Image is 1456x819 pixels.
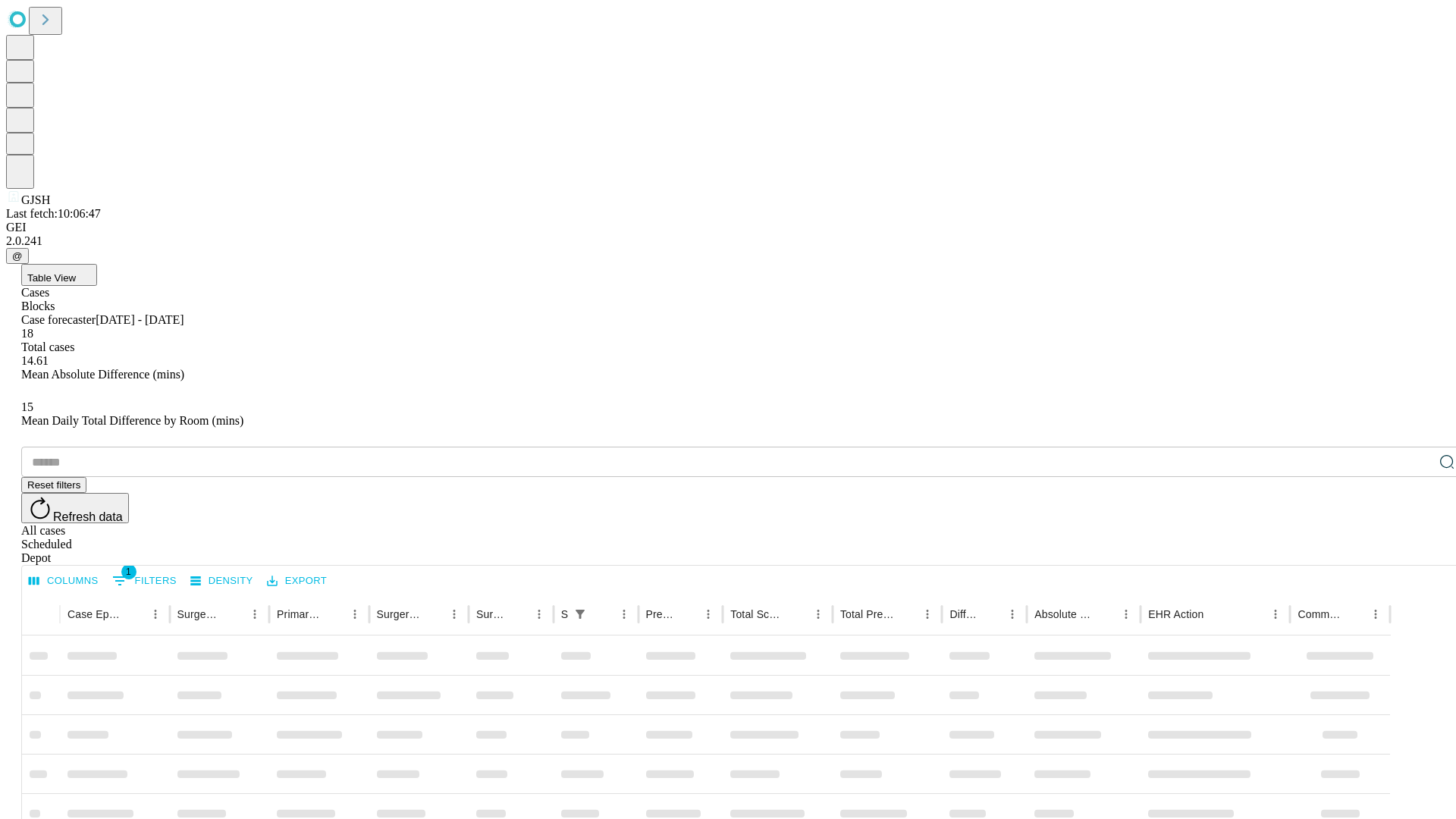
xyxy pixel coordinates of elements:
[377,608,421,620] div: Surgery Name
[1148,608,1203,620] div: EHR Action
[277,608,321,620] div: Primary Service
[1094,604,1116,625] button: Sort
[507,604,529,625] button: Sort
[1365,604,1386,625] button: Menu
[53,510,123,523] span: Refresh data
[808,604,829,625] button: Menu
[840,608,895,620] div: Total Predicted Duration
[27,272,76,284] span: Table View
[646,608,676,620] div: Predicted In Room Duration
[730,608,785,620] div: Total Scheduled Duration
[344,604,366,625] button: Menu
[1002,604,1023,625] button: Menu
[422,604,444,625] button: Sort
[529,604,550,625] button: Menu
[244,604,265,625] button: Menu
[561,608,568,620] div: Scheduled In Room Duration
[613,604,635,625] button: Menu
[1344,604,1365,625] button: Sort
[476,608,506,620] div: Surgery Date
[6,207,101,220] span: Last fetch: 10:06:47
[67,608,122,620] div: Case Epic Id
[21,477,86,493] button: Reset filters
[698,604,719,625] button: Menu
[6,234,1450,248] div: 2.0.241
[21,193,50,206] span: GJSH
[263,570,331,593] button: Export
[6,248,29,264] button: @
[21,313,96,326] span: Case forecaster
[444,604,465,625] button: Menu
[25,570,102,593] button: Select columns
[917,604,938,625] button: Menu
[124,604,145,625] button: Sort
[570,604,591,625] div: 1 active filter
[21,368,184,381] span: Mean Absolute Difference (mins)
[21,264,97,286] button: Table View
[145,604,166,625] button: Menu
[21,340,74,353] span: Total cases
[108,569,180,593] button: Show filters
[187,570,257,593] button: Density
[21,400,33,413] span: 15
[981,604,1002,625] button: Sort
[1116,604,1137,625] button: Menu
[21,493,129,523] button: Refresh data
[949,608,979,620] div: Difference
[21,354,49,367] span: 14.61
[323,604,344,625] button: Sort
[676,604,698,625] button: Sort
[12,250,23,262] span: @
[1298,608,1341,620] div: Comments
[570,604,591,625] button: Show filters
[27,479,80,491] span: Reset filters
[6,221,1450,234] div: GEI
[1265,604,1286,625] button: Menu
[21,414,243,427] span: Mean Daily Total Difference by Room (mins)
[96,313,184,326] span: [DATE] - [DATE]
[1034,608,1093,620] div: Absolute Difference
[1205,604,1226,625] button: Sort
[896,604,917,625] button: Sort
[21,327,33,340] span: 18
[592,604,613,625] button: Sort
[177,608,221,620] div: Surgeon Name
[121,564,136,579] span: 1
[786,604,808,625] button: Sort
[223,604,244,625] button: Sort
